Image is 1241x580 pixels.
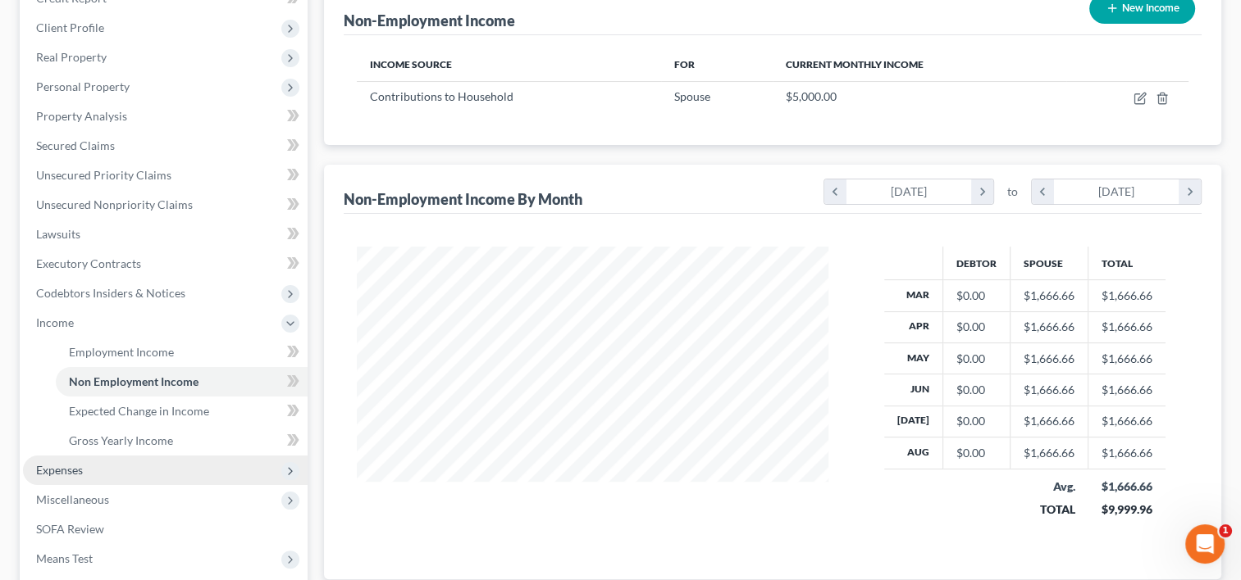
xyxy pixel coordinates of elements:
[1088,374,1166,406] td: $1,666.66
[36,256,141,270] span: Executory Contracts
[36,79,130,93] span: Personal Property
[846,179,972,204] div: [DATE]
[1024,319,1074,335] div: $1,666.66
[1023,478,1074,495] div: Avg.
[69,433,173,447] span: Gross Yearly Income
[69,374,198,388] span: Non Employment Income
[23,220,308,249] a: Lawsuits
[1024,382,1074,398] div: $1,666.66
[956,382,997,398] div: $0.00
[36,463,83,477] span: Expenses
[1024,413,1074,429] div: $1,666.66
[674,89,710,103] span: Spouse
[1219,524,1232,537] span: 1
[884,406,943,437] th: [DATE]
[1024,288,1074,304] div: $1,666.66
[956,413,997,429] div: $0.00
[884,374,943,406] th: Jun
[23,249,308,279] a: Executory Contracts
[36,286,185,300] span: Codebtors Insiders & Notices
[1024,445,1074,461] div: $1,666.66
[370,58,452,70] span: Income Source
[56,367,308,396] a: Non Employment Income
[1088,342,1166,374] td: $1,666.66
[786,58,924,70] span: Current Monthly Income
[36,551,93,565] span: Means Test
[36,492,109,506] span: Miscellaneous
[23,514,308,544] a: SOFA Review
[1088,247,1166,279] th: Total
[1179,179,1201,204] i: chevron_right
[956,319,997,335] div: $0.00
[971,179,993,204] i: chevron_right
[884,311,943,342] th: Apr
[884,342,943,374] th: May
[69,404,209,418] span: Expected Change in Income
[1101,501,1152,518] div: $9,999.96
[1088,406,1166,437] td: $1,666.66
[36,197,193,211] span: Unsecured Nonpriority Claims
[23,102,308,131] a: Property Analysis
[1024,351,1074,367] div: $1,666.66
[69,345,174,359] span: Employment Income
[1032,179,1054,204] i: chevron_left
[36,138,115,152] span: Secured Claims
[1054,179,1179,204] div: [DATE]
[1010,247,1088,279] th: Spouse
[23,190,308,220] a: Unsecured Nonpriority Claims
[36,315,74,329] span: Income
[36,227,80,241] span: Lawsuits
[942,247,1010,279] th: Debtor
[1088,437,1166,469] td: $1,666.66
[1007,184,1018,200] span: to
[956,445,997,461] div: $0.00
[36,50,107,64] span: Real Property
[674,58,695,70] span: For
[56,396,308,426] a: Expected Change in Income
[884,280,943,311] th: Mar
[344,189,582,209] div: Non-Employment Income By Month
[956,288,997,304] div: $0.00
[884,437,943,469] th: Aug
[1088,280,1166,311] td: $1,666.66
[36,522,104,536] span: SOFA Review
[1088,311,1166,342] td: $1,666.66
[1101,478,1152,495] div: $1,666.66
[370,89,513,103] span: Contributions to Household
[56,338,308,367] a: Employment Income
[36,168,171,182] span: Unsecured Priority Claims
[344,11,515,30] div: Non-Employment Income
[56,426,308,455] a: Gross Yearly Income
[36,20,104,34] span: Client Profile
[956,351,997,367] div: $0.00
[36,109,127,123] span: Property Analysis
[1185,524,1225,564] iframe: Intercom live chat
[23,131,308,161] a: Secured Claims
[1023,501,1074,518] div: TOTAL
[786,89,837,103] span: $5,000.00
[23,161,308,190] a: Unsecured Priority Claims
[824,179,846,204] i: chevron_left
